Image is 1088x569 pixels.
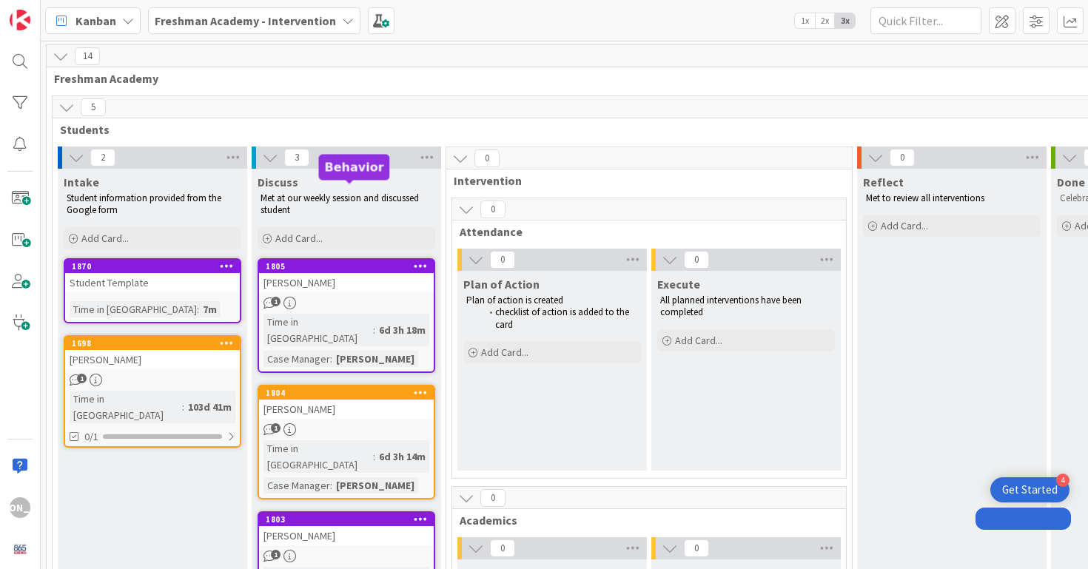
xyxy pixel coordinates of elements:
span: Kanban [75,12,116,30]
span: : [373,322,375,338]
span: 2 [90,149,115,166]
div: 7m [199,301,221,317]
span: Met to review all interventions [866,192,984,204]
span: Add Card... [275,232,323,245]
div: [PERSON_NAME] [10,497,30,518]
img: avatar [10,539,30,559]
input: Quick Filter... [870,7,981,34]
span: 0 [684,251,709,269]
div: 1698 [65,337,240,350]
a: 1805[PERSON_NAME]Time in [GEOGRAPHIC_DATA]:6d 3h 18mCase Manager:[PERSON_NAME] [258,258,435,373]
div: Open Get Started checklist, remaining modules: 4 [990,477,1069,502]
div: [PERSON_NAME] [259,400,434,419]
span: Intake [64,175,99,189]
span: : [182,399,184,415]
span: : [330,351,332,367]
span: 1x [795,13,815,28]
div: 1803 [266,514,434,525]
span: 1 [271,550,281,559]
span: 1 [77,374,87,383]
span: : [373,448,375,465]
span: 0 [474,149,500,167]
span: 3x [835,13,855,28]
div: [PERSON_NAME] [332,351,418,367]
span: Done [1057,175,1085,189]
span: checklist of action is added to the card [495,306,631,330]
div: 1698 [72,338,240,349]
span: 0 [890,149,915,166]
span: 0 [480,201,506,218]
span: Add Card... [675,334,722,347]
div: [PERSON_NAME] [65,350,240,369]
span: 0 [684,539,709,557]
span: 1 [271,297,281,306]
span: Plan of Action [463,277,540,292]
div: 1870Student Template [65,260,240,292]
div: 103d 41m [184,399,235,415]
a: 1870Student TemplateTime in [GEOGRAPHIC_DATA]:7m [64,258,241,323]
div: 1804 [266,388,434,398]
span: : [197,301,199,317]
span: Intervention [454,173,833,188]
span: All planned interventions have been completed [660,294,804,318]
span: Reflect [863,175,904,189]
div: Time in [GEOGRAPHIC_DATA] [263,314,373,346]
div: 4 [1056,474,1069,487]
div: [PERSON_NAME] [259,526,434,545]
span: 5 [81,98,106,116]
div: 1870 [72,261,240,272]
div: 1803[PERSON_NAME] [259,513,434,545]
span: 3 [284,149,309,166]
div: 6d 3h 18m [375,322,429,338]
div: Case Manager [263,351,330,367]
div: Time in [GEOGRAPHIC_DATA] [70,301,197,317]
img: Visit kanbanzone.com [10,10,30,30]
div: 6d 3h 14m [375,448,429,465]
span: Add Card... [481,346,528,359]
span: Add Card... [881,219,928,232]
span: Plan of action is created [466,294,563,306]
div: 1804[PERSON_NAME] [259,386,434,419]
span: : [330,477,332,494]
span: 0 [490,251,515,269]
div: 1805[PERSON_NAME] [259,260,434,292]
div: Time in [GEOGRAPHIC_DATA] [263,440,373,473]
div: 1803 [259,513,434,526]
span: 2x [815,13,835,28]
h5: Behavior [325,160,384,174]
span: Attendance [460,224,827,239]
span: Execute [657,277,700,292]
div: 1805 [259,260,434,273]
span: Student information provided from the Google form [67,192,224,216]
div: 1870 [65,260,240,273]
div: Student Template [65,273,240,292]
div: Time in [GEOGRAPHIC_DATA] [70,391,182,423]
span: 0 [480,489,506,507]
span: 0/1 [84,429,98,445]
div: [PERSON_NAME] [332,477,418,494]
div: Get Started [1002,482,1058,497]
span: Add Card... [81,232,129,245]
span: Discuss [258,175,298,189]
span: 1 [271,423,281,433]
div: Case Manager [263,477,330,494]
span: 0 [490,539,515,557]
div: 1804 [259,386,434,400]
b: Freshman Academy - Intervention [155,13,336,28]
a: 1698[PERSON_NAME]Time in [GEOGRAPHIC_DATA]:103d 41m0/1 [64,335,241,448]
span: Met at our weekly session and discussed student [261,192,421,216]
span: 14 [75,47,100,65]
span: Academics [460,513,827,528]
div: 1698[PERSON_NAME] [65,337,240,369]
div: 1805 [266,261,434,272]
div: [PERSON_NAME] [259,273,434,292]
a: 1804[PERSON_NAME]Time in [GEOGRAPHIC_DATA]:6d 3h 14mCase Manager:[PERSON_NAME] [258,385,435,499]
